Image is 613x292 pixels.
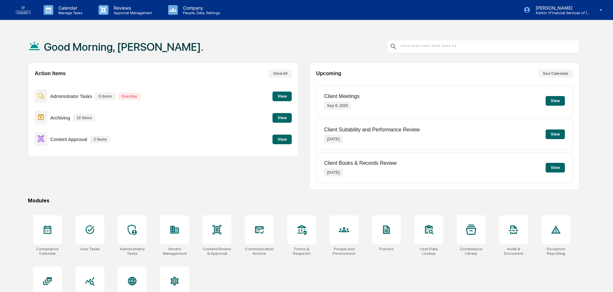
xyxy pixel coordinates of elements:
[28,198,580,204] div: Modules
[546,96,565,106] button: View
[287,247,316,256] div: Forms & Requests
[80,247,100,251] div: User Tasks
[245,247,274,256] div: Communications Archive
[160,247,189,256] div: Vendor Management
[73,114,95,121] p: 12 items
[53,5,86,11] p: Calendar
[324,93,359,99] p: Client Meetings
[379,247,394,251] div: Policies
[118,93,141,100] p: Overdue
[118,247,147,256] div: Administrator Tasks
[272,136,292,142] a: View
[178,5,223,11] p: Company
[457,247,486,256] div: Compliance Library
[546,163,565,173] button: View
[538,69,573,78] button: See Calendar
[272,113,292,123] button: View
[324,160,397,166] p: Client Books & Records Review
[272,92,292,101] button: View
[541,247,570,256] div: Exception Reporting
[269,69,292,78] button: View All
[324,135,343,143] p: [DATE]
[324,127,420,133] p: Client Suitability and Performance Review
[203,247,231,256] div: Content Review & Approval
[531,5,590,11] p: [PERSON_NAME]
[414,247,443,256] div: User Data Lookup
[531,11,590,15] p: Admin • Financial Services of [GEOGRAPHIC_DATA]
[108,5,155,11] p: Reviews
[50,93,92,99] p: Administrator Tasks
[272,93,292,99] a: View
[50,137,87,142] p: Content Approval
[330,247,358,256] div: People and Permissions
[324,102,351,110] p: Sep 9, 2025
[499,247,528,256] div: Audit & Document Logs
[35,71,65,76] h2: Action Items
[272,135,292,144] button: View
[178,11,223,15] p: People, Data, Settings
[316,71,341,76] h2: Upcoming
[44,40,203,53] h1: Good Morning, [PERSON_NAME].
[91,136,110,143] p: 2 items
[95,93,115,100] p: 5 items
[50,115,70,120] p: Archiving
[272,114,292,120] a: View
[324,169,343,176] p: [DATE]
[15,6,31,14] img: logo
[53,11,86,15] p: Manage Tasks
[108,11,155,15] p: Approval Management
[33,247,62,256] div: Compliance Calendar
[546,129,565,139] button: View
